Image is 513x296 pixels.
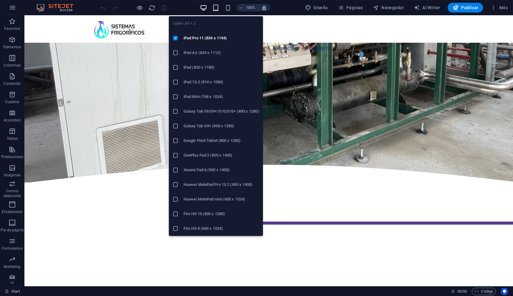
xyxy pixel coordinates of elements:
[370,3,406,13] button: Navegador
[411,3,443,13] button: AI Writer
[373,5,404,11] span: Navegador
[448,3,483,13] button: Publicar
[4,26,20,31] p: Favoritos
[35,4,81,11] img: Editor Logo
[236,4,258,11] button: 100%
[457,288,467,295] span: 00 00
[335,3,366,13] button: Páginas
[184,49,259,56] h6: iPad Air (834 x 1112)
[5,288,20,295] a: Haz clic para cancelar la selección y doble clic para abrir páginas
[501,288,508,295] button: Usercentrics
[184,137,259,144] h6: Google Pixel Tablet (800 x 1280)
[453,5,478,11] span: Publicar
[148,4,155,11] button: reload
[184,210,259,218] h6: Fire HD 10 (800 x 1280)
[4,173,20,178] p: Imágenes
[184,108,259,115] h6: Galaxy Tab S9/S9+/S10/S10+ (800 x 1280)
[148,4,155,11] i: Volver a cargar página
[488,3,510,13] button: Más
[3,81,21,86] p: Contenido
[303,3,330,13] div: Diseño (Ctrl+Alt+Y)
[305,5,328,11] span: Diseño
[4,264,20,269] p: Marketing
[3,45,21,49] p: Elementos
[184,64,259,71] h6: iPad (820 x 1180)
[338,5,363,11] span: Páginas
[246,4,255,11] h6: 100%
[472,288,496,295] button: Código
[184,166,259,174] h6: Xiaomi Pad 6 (900 x 1400)
[184,34,259,42] h6: iPad Pro 11 (834 x 1194)
[184,225,259,232] h6: Fire HD 8 (600 x 1024)
[184,78,259,86] h6: iPad 10.2 (810 x 1080)
[1,154,23,159] p: Prestaciones
[136,4,143,11] button: Haz clic para salir del modo de previsualización y seguir editando
[184,196,259,203] h6: Huawei MatePad mini (600 x 1024)
[451,288,467,295] h6: Tiempo de la sesión
[414,5,440,11] span: AI Writer
[261,5,267,10] i: Al redimensionar, ajustar el nivel de zoom automáticamente para ajustarse al dispositivo elegido.
[475,288,493,295] span: Código
[184,122,259,130] h6: Galaxy Tab A9+ (800 x 1280)
[184,181,259,188] h6: Huawei MatePad Pro 13.2 (900 x 1400)
[184,152,259,159] h6: OnePlus Pad 2 (900 x 1400)
[5,99,20,104] p: Cuadros
[303,3,330,13] button: Diseño
[490,5,508,11] span: Más
[462,289,463,294] span: :
[1,228,24,233] p: Pie de página
[4,118,21,123] p: Accordion
[4,63,21,68] p: Columnas
[2,246,22,251] p: Formularios
[184,93,259,100] h6: iPad Mini (768 x 1024)
[7,136,18,141] p: Tablas
[2,209,23,214] p: Encabezado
